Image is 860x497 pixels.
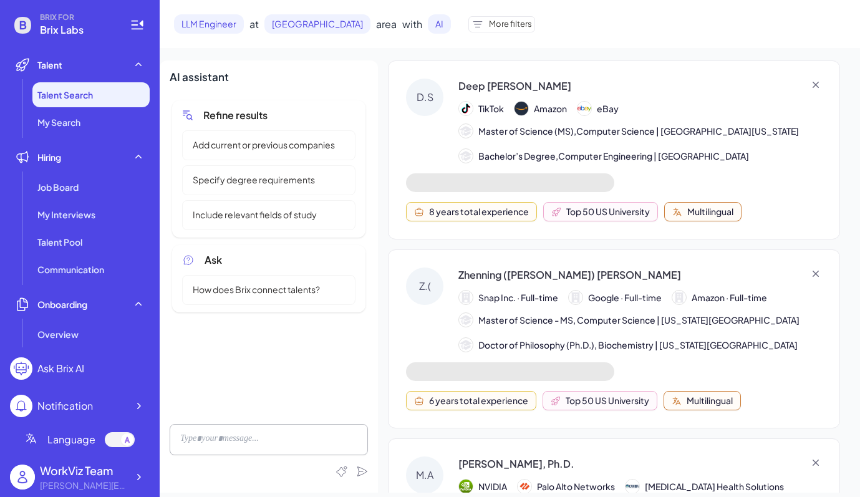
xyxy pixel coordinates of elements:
span: at [249,17,259,32]
div: 6 years total experience [429,394,528,407]
span: Language [47,432,95,447]
span: Refine results [203,108,268,123]
span: BRIX FOR [40,12,115,22]
span: Bachelor’s Degree,Computer Engineering | [GEOGRAPHIC_DATA] [478,150,749,163]
div: alex@joinbrix.com [40,479,127,492]
img: 公司logo [515,102,528,115]
span: Amazon [534,102,567,115]
span: Talent Search [37,89,93,101]
div: Notification [37,398,93,413]
div: 8 years total experience [429,205,529,218]
span: My Interviews [37,208,95,221]
span: My Search [37,116,80,128]
span: Add current or previous companies [185,138,342,152]
img: 公司logo [577,102,591,115]
div: Ask Brix AI [37,361,84,376]
span: Master of Science (MS),Computer Science | [GEOGRAPHIC_DATA][US_STATE] [478,125,799,138]
div: Multilingual [687,205,733,218]
span: eBay [597,102,619,115]
span: Palo Alto Networks [537,480,615,493]
span: Google · Full-time [588,291,662,304]
div: Z.( [406,268,443,305]
span: Doctor of Philosophy (Ph.D.), Biochemistry | [US_STATE][GEOGRAPHIC_DATA] [478,339,798,352]
span: Specify degree requirements [185,173,322,186]
div: Multilingual [687,394,733,407]
span: More filters [489,18,532,31]
span: Job Board [37,181,79,193]
span: [MEDICAL_DATA] Health Solutions [645,480,784,493]
span: NVIDIA [478,480,507,493]
span: Overview [37,328,79,340]
div: Top 50 US University [566,394,649,407]
span: AI [428,14,451,34]
img: 公司logo [518,480,531,493]
span: Ask [205,253,222,268]
span: Brix Labs [40,22,115,37]
img: 公司logo [459,480,473,493]
span: LLM Engineer [174,14,244,34]
span: How does Brix connect talents? [185,283,327,296]
span: Communication [37,263,104,276]
img: 公司logo [626,480,639,493]
span: Hiring [37,151,61,163]
span: Onboarding [37,298,87,311]
span: Include relevant fields of study [185,208,324,221]
span: TikTok [478,102,504,115]
img: user_logo.png [10,465,35,490]
span: Master of Science - MS, Computer Science | [US_STATE][GEOGRAPHIC_DATA] [478,314,800,327]
span: area [376,17,397,32]
span: Amazon · Full-time [692,291,767,304]
div: AI assistant [170,69,368,85]
div: [PERSON_NAME], Ph.D. [458,456,574,471]
img: 公司logo [459,102,473,115]
div: M.A [406,456,443,494]
span: [GEOGRAPHIC_DATA] [264,14,370,34]
div: D.S [406,79,443,116]
span: Snap Inc. · Full-time [478,291,558,304]
span: with [402,17,422,32]
span: Talent Pool [37,236,82,248]
div: WorkViz Team [40,462,127,479]
span: Talent [37,59,62,71]
div: Deep [PERSON_NAME] [458,79,571,94]
div: Zhenning ([PERSON_NAME]) [PERSON_NAME] [458,268,681,282]
div: Top 50 US University [566,205,650,218]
